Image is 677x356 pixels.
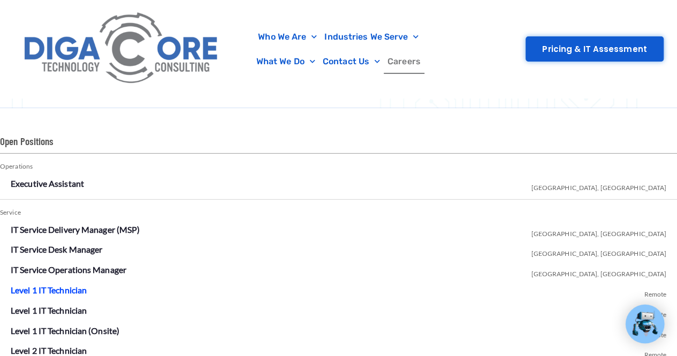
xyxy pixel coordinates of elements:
[11,244,102,254] a: IT Service Desk Manager
[526,36,663,62] a: Pricing & IT Assessment
[384,49,424,74] a: Careers
[531,176,666,196] span: [GEOGRAPHIC_DATA], [GEOGRAPHIC_DATA]
[230,25,447,74] nav: Menu
[531,241,666,262] span: [GEOGRAPHIC_DATA], [GEOGRAPHIC_DATA]
[542,45,646,53] span: Pricing & IT Assessment
[254,25,321,49] a: Who We Are
[644,302,666,323] span: Remote
[11,305,87,315] a: Level 1 IT Technician
[11,178,84,188] a: Executive Assistant
[321,25,422,49] a: Industries We Serve
[11,264,126,275] a: IT Service Operations Manager
[319,49,384,74] a: Contact Us
[11,224,140,234] a: IT Service Delivery Manager (MSP)
[11,285,87,295] a: Level 1 IT Technician
[253,49,319,74] a: What We Do
[11,325,119,336] a: Level 1 IT Technician (Onsite)
[644,282,666,302] span: Remote
[531,262,666,282] span: [GEOGRAPHIC_DATA], [GEOGRAPHIC_DATA]
[19,5,225,93] img: Digacore Logo
[531,222,666,242] span: [GEOGRAPHIC_DATA], [GEOGRAPHIC_DATA]
[11,345,87,355] a: Level 2 IT Technician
